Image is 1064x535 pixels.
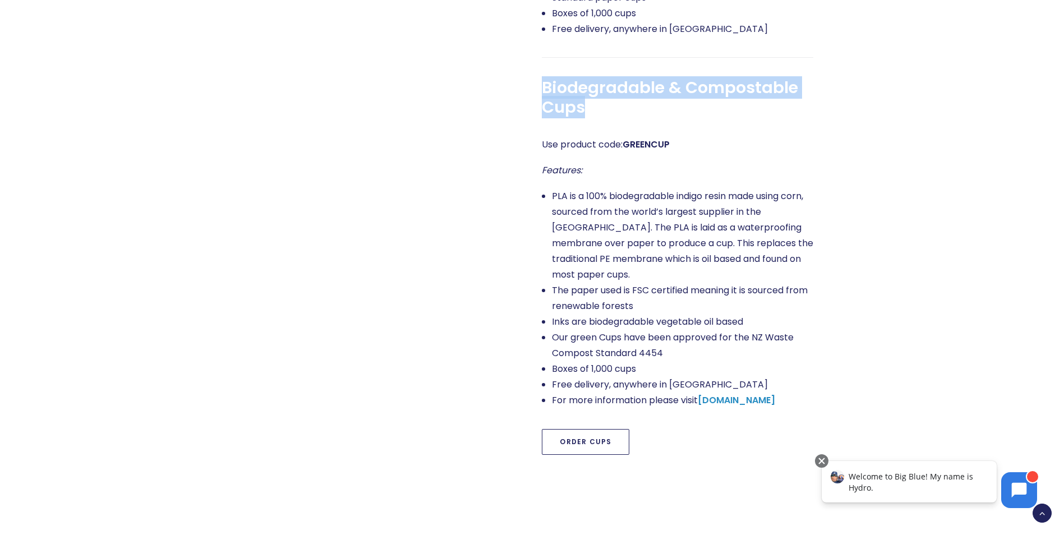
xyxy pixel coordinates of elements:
li: Boxes of 1,000 cups [552,6,813,21]
a: Order Cups [542,429,629,455]
span: Biodegradable & Compostable Cups [542,78,813,117]
li: Boxes of 1,000 cups [552,361,813,377]
li: For more information please visit [552,393,813,408]
em: Features: [542,164,582,177]
p: Use product code: [542,137,813,153]
li: Our green Cups have been approved for the NZ Waste Compost Standard 4454 [552,330,813,361]
li: The paper used is FSC certified meaning it is sourced from renewable forests [552,283,813,314]
li: Inks are biodegradable vegetable oil based [552,314,813,330]
li: Free delivery, anywhere in [GEOGRAPHIC_DATA] [552,21,813,37]
li: PLA is a 100% biodegradable indigo resin made using corn, sourced from the world’s largest suppli... [552,188,813,283]
strong: GREENCUP [623,138,670,151]
li: Free delivery, anywhere in [GEOGRAPHIC_DATA] [552,377,813,393]
iframe: Chatbot [810,452,1048,519]
a: [DOMAIN_NAME] [698,394,775,407]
